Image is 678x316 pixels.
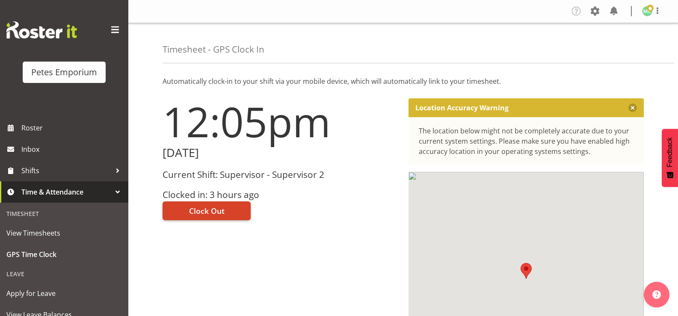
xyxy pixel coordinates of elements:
img: Rosterit website logo [6,21,77,38]
p: Location Accuracy Warning [415,103,509,112]
a: Apply for Leave [2,283,126,304]
span: Apply for Leave [6,287,122,300]
img: melissa-cowen2635.jpg [642,6,652,16]
h3: Clocked in: 3 hours ago [163,190,398,200]
h3: Current Shift: Supervisor - Supervisor 2 [163,170,398,180]
div: Timesheet [2,205,126,222]
p: Automatically clock-in to your shift via your mobile device, which will automatically link to you... [163,76,644,86]
span: Roster [21,121,124,134]
span: Shifts [21,164,111,177]
button: Close message [628,103,637,112]
div: Leave [2,265,126,283]
span: GPS Time Clock [6,248,122,261]
a: GPS Time Clock [2,244,126,265]
span: Time & Attendance [21,186,111,198]
h4: Timesheet - GPS Clock In [163,44,264,54]
div: The location below might not be completely accurate due to your current system settings. Please m... [419,126,634,157]
img: help-xxl-2.png [652,290,661,299]
h2: [DATE] [163,146,398,159]
span: View Timesheets [6,227,122,239]
button: Feedback - Show survey [662,129,678,187]
a: View Timesheets [2,222,126,244]
div: Petes Emporium [31,66,97,79]
button: Clock Out [163,201,251,220]
h1: 12:05pm [163,98,398,145]
span: Feedback [666,137,674,167]
span: Inbox [21,143,124,156]
span: Clock Out [189,205,225,216]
